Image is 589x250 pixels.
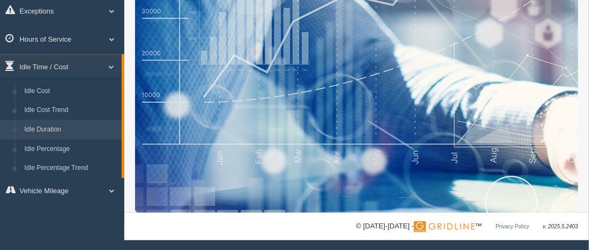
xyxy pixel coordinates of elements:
[19,140,122,159] a: Idle Percentage
[19,159,122,178] a: Idle Percentage Trend
[496,223,529,229] a: Privacy Policy
[19,82,122,101] a: Idle Cost
[356,221,578,232] div: © [DATE]-[DATE] - ™
[543,223,578,229] span: v. 2025.5.2403
[414,221,475,232] img: Gridline
[19,101,122,120] a: Idle Cost Trend
[19,120,122,140] a: Idle Duration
